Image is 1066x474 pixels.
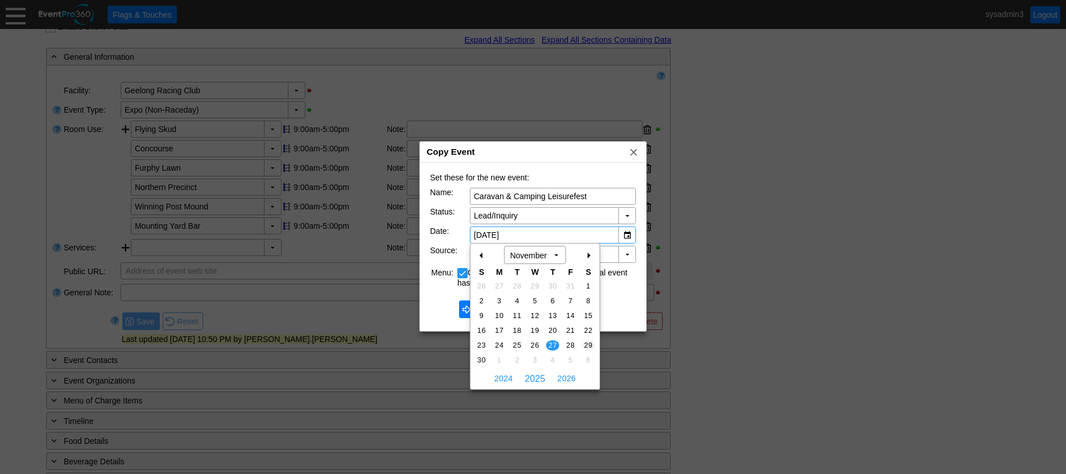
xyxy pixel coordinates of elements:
[475,296,488,306] span: 2
[493,325,506,336] span: 17
[430,226,470,244] div: Date:
[546,281,559,291] span: 30
[490,308,508,323] td: 10 November, 2025
[564,311,577,321] span: 14
[462,303,486,315] span: Go
[430,173,636,187] div: Set these for the new event:
[509,323,526,338] td: 18 November, 2025
[473,323,490,338] td: 16 November, 2025
[511,340,524,351] span: 25
[511,311,524,321] span: 11
[561,353,579,368] td: 5 December, 2025
[526,323,544,338] td: 19 November, 2025
[544,308,561,323] td: 13 November, 2025
[586,267,591,277] span: S
[511,296,524,306] span: 4
[509,308,526,323] td: 11 November, 2025
[582,340,595,351] span: 29
[515,267,520,277] span: T
[490,338,508,353] td: 24 November, 2025
[564,281,577,291] span: 31
[528,281,542,291] span: 29
[582,281,595,291] span: 1
[493,355,506,365] span: 1
[544,338,561,353] td: 27 November, 2025
[546,325,559,336] span: 20
[531,267,539,277] span: W
[526,353,544,368] td: 3 December, 2025
[490,294,508,308] td: 3 November, 2025
[430,246,470,263] div: Source:
[564,340,577,351] span: 28
[490,279,508,294] td: 27 October, 2025
[509,279,526,294] td: 28 October, 2025
[544,323,561,338] td: 20 November, 2025
[528,325,542,336] span: 19
[561,323,579,338] td: 21 November, 2025
[490,323,508,338] td: 17 November, 2025
[475,281,488,291] span: 26
[473,338,490,353] td: 23 November, 2025
[544,294,561,308] td: 6 November, 2025
[475,355,488,365] span: 30
[493,340,506,351] span: 24
[509,294,526,308] td: 4 November, 2025
[580,323,597,338] td: 22 November, 2025
[528,340,542,351] span: 26
[479,267,484,277] span: S
[509,250,548,261] div: November
[564,296,577,306] span: 7
[564,325,577,336] span: 21
[580,338,597,353] td: 29 November, 2025
[582,296,595,306] span: 8
[580,308,597,323] td: 15 November, 2025
[430,207,470,224] div: Status:
[431,265,456,287] td: Menu:
[544,279,561,294] td: 30 October, 2025
[475,340,488,351] span: 23
[496,267,503,277] span: M
[526,279,544,294] td: 29 October, 2025
[561,338,579,353] td: 28 November, 2025
[582,311,595,321] span: 15
[470,243,600,390] div: dijit_form_DateTextBox_4_popup
[470,243,600,390] div: November 2025
[475,325,488,336] span: 16
[493,311,506,321] span: 10
[490,353,508,368] td: 1 December, 2025
[475,311,488,321] span: 9
[546,355,559,365] span: 4
[526,338,544,353] td: 26 November, 2025
[528,311,542,321] span: 12
[427,147,475,156] span: Copy Event
[561,294,579,308] td: 7 November, 2025
[546,311,559,321] span: 13
[473,294,490,308] td: 2 November, 2025
[555,370,579,387] span: 2026
[473,353,490,368] td: 30 November, 2025
[493,296,506,306] span: 3
[544,353,561,368] td: 4 December, 2025
[561,308,579,323] td: 14 November, 2025
[528,296,542,306] span: 5
[561,279,579,294] td: 31 October, 2025
[457,268,632,287] div: Copy to new event (original event has )
[523,373,548,384] span: 2025
[473,308,490,323] td: 9 November, 2025
[564,355,577,365] span: 5
[511,355,524,365] span: 2
[511,325,524,336] span: 18
[491,370,515,387] span: 2024
[528,355,542,365] span: 3
[582,355,595,365] span: 6
[580,279,597,294] td: 1 November, 2025
[509,353,526,368] td: 2 December, 2025
[582,325,595,336] span: 22
[493,281,506,291] span: 27
[507,249,561,261] span: November
[550,267,555,277] span: T
[580,294,597,308] td: 8 November, 2025
[430,188,470,205] div: Name:
[546,296,559,306] span: 6
[546,340,559,351] span: 27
